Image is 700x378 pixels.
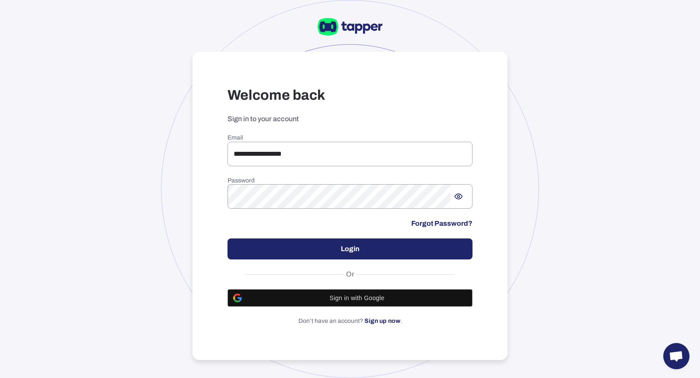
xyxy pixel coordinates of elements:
[451,189,466,204] button: Show password
[227,134,472,142] h6: Email
[364,318,400,324] a: Sign up now
[227,177,472,185] h6: Password
[227,87,472,104] h3: Welcome back
[411,219,472,228] a: Forgot Password?
[344,270,357,279] span: Or
[663,343,689,369] div: Open chat
[227,115,472,123] p: Sign in to your account
[227,289,472,307] button: Sign in with Google
[227,317,472,325] p: Don’t have an account? .
[227,238,472,259] button: Login
[247,294,467,301] span: Sign in with Google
